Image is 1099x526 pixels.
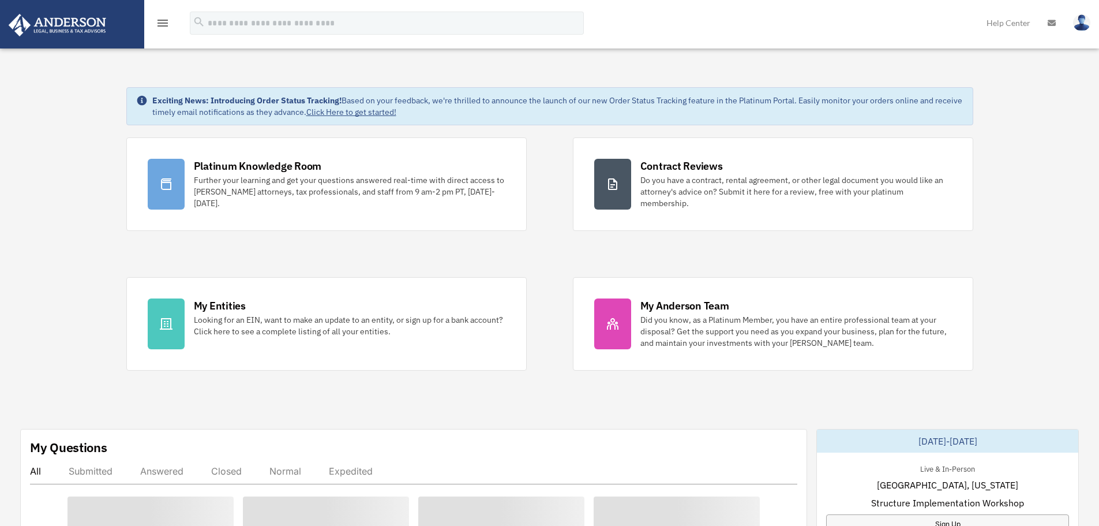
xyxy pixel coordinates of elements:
[152,95,342,106] strong: Exciting News: Introducing Order Status Tracking!
[140,465,183,477] div: Answered
[5,14,110,36] img: Anderson Advisors Platinum Portal
[871,496,1024,510] span: Structure Implementation Workshop
[152,95,963,118] div: Based on your feedback, we're thrilled to announce the launch of our new Order Status Tracking fe...
[1073,14,1090,31] img: User Pic
[30,439,107,456] div: My Questions
[329,465,373,477] div: Expedited
[306,107,396,117] a: Click Here to get started!
[194,159,322,173] div: Platinum Knowledge Room
[877,478,1018,492] span: [GEOGRAPHIC_DATA], [US_STATE]
[640,314,952,349] div: Did you know, as a Platinum Member, you have an entire professional team at your disposal? Get th...
[640,159,723,173] div: Contract Reviews
[640,174,952,209] div: Do you have a contract, rental agreement, or other legal document you would like an attorney's ad...
[194,174,505,209] div: Further your learning and get your questions answered real-time with direct access to [PERSON_NAM...
[640,299,729,313] div: My Anderson Team
[193,16,205,28] i: search
[156,20,170,30] a: menu
[573,137,973,231] a: Contract Reviews Do you have a contract, rental agreement, or other legal document you would like...
[269,465,301,477] div: Normal
[30,465,41,477] div: All
[211,465,242,477] div: Closed
[126,277,527,371] a: My Entities Looking for an EIN, want to make an update to an entity, or sign up for a bank accoun...
[194,314,505,337] div: Looking for an EIN, want to make an update to an entity, or sign up for a bank account? Click her...
[194,299,246,313] div: My Entities
[817,430,1078,453] div: [DATE]-[DATE]
[69,465,112,477] div: Submitted
[126,137,527,231] a: Platinum Knowledge Room Further your learning and get your questions answered real-time with dire...
[911,462,984,474] div: Live & In-Person
[156,16,170,30] i: menu
[573,277,973,371] a: My Anderson Team Did you know, as a Platinum Member, you have an entire professional team at your...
